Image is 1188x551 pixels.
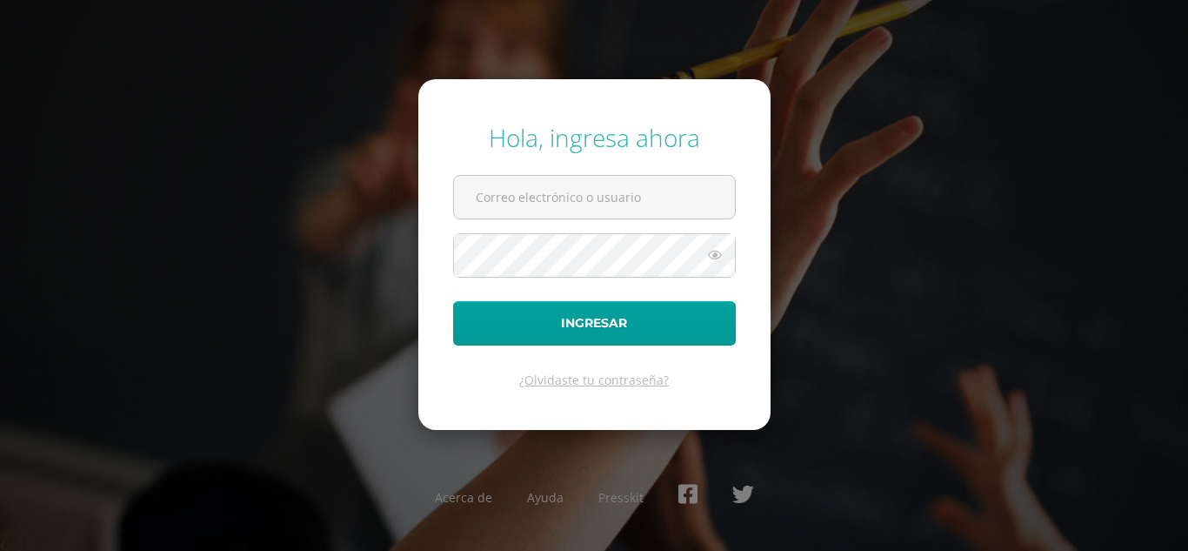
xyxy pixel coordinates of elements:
[527,489,564,506] a: Ayuda
[454,176,735,218] input: Correo electrónico o usuario
[453,121,736,154] div: Hola, ingresa ahora
[435,489,492,506] a: Acerca de
[453,301,736,346] button: Ingresar
[519,372,669,388] a: ¿Olvidaste tu contraseña?
[598,489,644,506] a: Presskit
